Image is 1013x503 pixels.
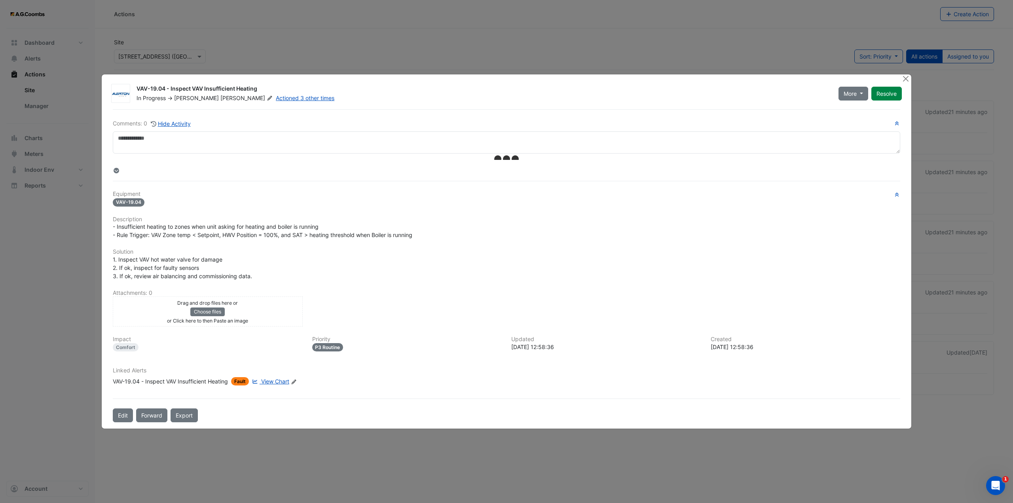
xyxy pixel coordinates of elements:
span: View Chart [261,378,289,385]
div: Comments: 0 [113,119,191,128]
button: Forward [136,408,167,422]
div: VAV-19.04 - Inspect VAV Insufficient Heating [113,377,228,385]
div: VAV-19.04 - Inspect VAV Insufficient Heating [137,85,829,94]
span: 1 [1002,476,1009,482]
span: In Progress [137,95,166,101]
small: or Click here to then Paste an image [167,318,248,324]
a: Export [171,408,198,422]
span: [PERSON_NAME] [174,95,219,101]
button: More [838,87,868,101]
h6: Linked Alerts [113,367,900,374]
div: [DATE] 12:58:36 [711,343,901,351]
button: Choose files [190,307,225,316]
h6: Updated [511,336,701,343]
h6: Priority [312,336,502,343]
a: View Chart [250,377,289,385]
h6: Description [113,216,900,223]
h6: Attachments: 0 [113,290,900,296]
button: Close [901,74,910,83]
button: Resolve [871,87,902,101]
h6: Impact [113,336,303,343]
a: Actioned 3 other times [276,95,334,101]
fa-layers: More [113,168,120,173]
div: Comfort [113,343,138,351]
span: More [844,89,857,98]
h6: Equipment [113,191,900,197]
span: - Insufficient heating to zones when unit asking for heating and boiler is running - Rule Trigger... [113,223,412,238]
h6: Solution [113,249,900,255]
fa-icon: Edit Linked Alerts [291,379,297,385]
small: Drag and drop files here or [177,300,238,306]
span: VAV-19.04 [113,198,144,207]
div: P3 Routine [312,343,343,351]
span: -> [167,95,173,101]
button: Hide Activity [150,119,191,128]
span: 1. Inspect VAV hot water valve for damage 2. If ok, inspect for faulty sensors 3. If ok, review a... [113,256,252,279]
div: [DATE] 12:58:36 [511,343,701,351]
span: Fault [231,377,249,385]
span: [PERSON_NAME] [220,94,274,102]
img: Alerton [112,90,130,98]
h6: Created [711,336,901,343]
iframe: Intercom live chat [986,476,1005,495]
button: Edit [113,408,133,422]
